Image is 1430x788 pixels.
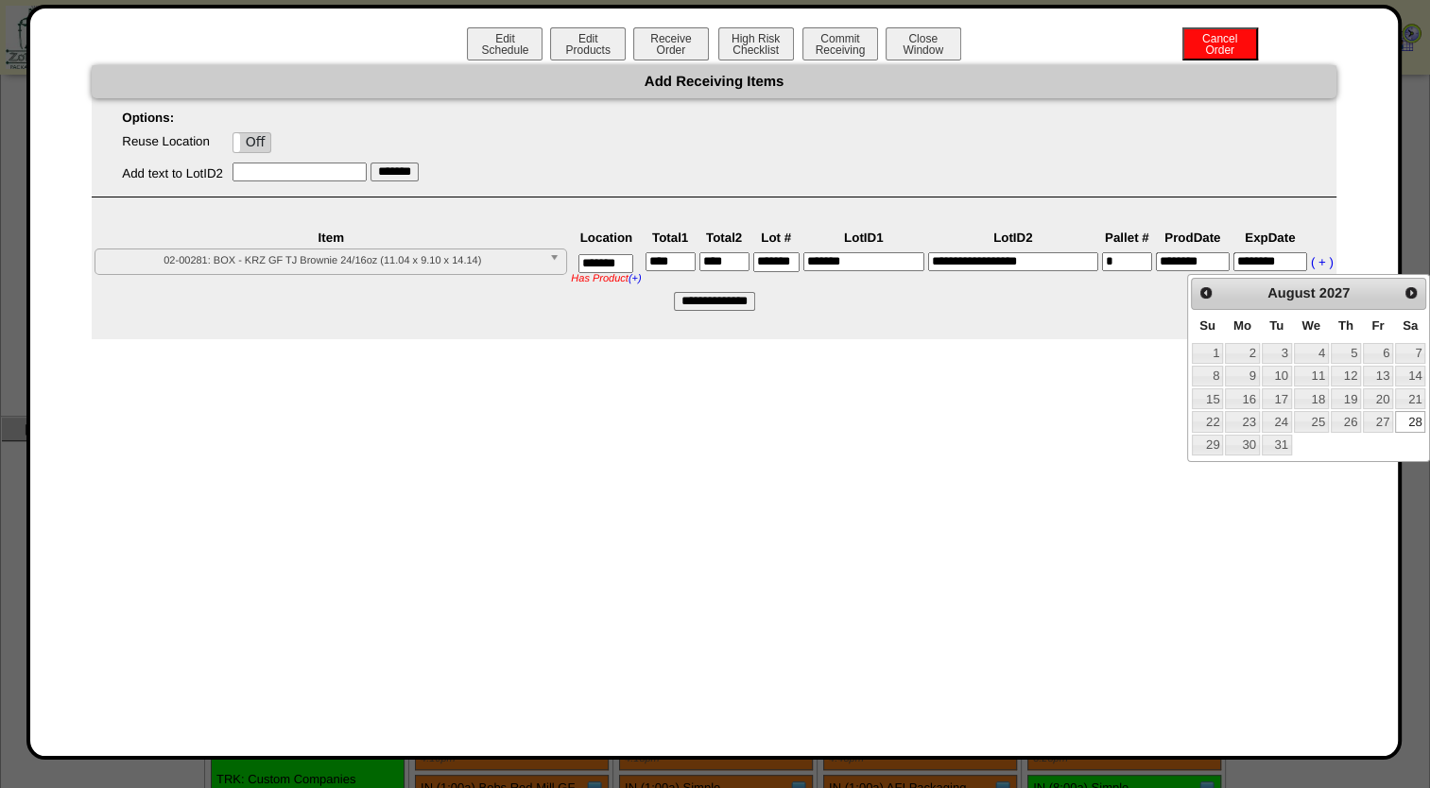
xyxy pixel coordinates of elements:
[1338,318,1353,333] span: Thursday
[802,27,878,60] button: CommitReceiving
[1269,318,1284,333] span: Tuesday
[1262,435,1292,455] a: 31
[752,230,801,246] th: Lot #
[1101,230,1153,246] th: Pallet #
[1363,388,1393,409] a: 20
[1363,366,1393,386] a: 13
[1192,435,1223,455] a: 29
[1399,281,1423,305] a: Next
[571,273,641,284] div: Has Product
[1395,411,1425,432] a: 28
[1194,281,1218,305] a: Prev
[1267,286,1315,301] span: August
[927,230,1099,246] th: LotID2
[92,65,1336,98] div: Add Receiving Items
[1192,366,1223,386] a: 8
[233,132,271,153] div: OnOff
[1198,285,1214,300] span: Prev
[1395,388,1425,409] a: 21
[122,166,223,180] label: Add text to LotID2
[1331,388,1361,409] a: 19
[1395,366,1425,386] a: 14
[1199,318,1215,333] span: Sunday
[570,230,642,246] th: Location
[1225,366,1259,386] a: 9
[1331,411,1361,432] a: 26
[1192,343,1223,364] a: 1
[92,111,1336,125] p: Options:
[94,230,568,246] th: Item
[645,230,697,246] th: Total1
[886,27,961,60] button: CloseWindow
[633,27,709,60] button: ReceiveOrder
[1233,318,1251,333] span: Monday
[1395,343,1425,364] a: 7
[1262,343,1292,364] a: 3
[233,133,270,152] label: Off
[884,43,963,57] a: CloseWindow
[1331,343,1361,364] a: 5
[550,27,626,60] button: EditProducts
[1225,388,1259,409] a: 16
[629,273,642,284] a: (+)
[1301,318,1320,333] span: Wednesday
[1155,230,1231,246] th: ProdDate
[467,27,543,60] button: EditSchedule
[1294,366,1329,386] a: 11
[1319,286,1351,301] span: 2027
[1331,366,1361,386] a: 12
[802,230,925,246] th: LotID1
[1225,411,1259,432] a: 23
[698,230,750,246] th: Total2
[1262,388,1292,409] a: 17
[1182,27,1258,60] button: CancelOrder
[1232,230,1308,246] th: ExpDate
[718,27,794,60] button: High RiskChecklist
[1225,343,1259,364] a: 2
[1262,366,1292,386] a: 10
[1192,388,1223,409] a: 15
[1192,411,1223,432] a: 22
[103,249,542,272] span: 02-00281: BOX - KRZ GF TJ Brownie 24/16oz (11.04 x 9.10 x 14.14)
[122,134,210,148] label: Reuse Location
[1294,343,1329,364] a: 4
[1294,411,1329,432] a: 25
[1404,285,1419,300] span: Next
[1262,411,1292,432] a: 24
[1363,411,1393,432] a: 27
[1363,343,1393,364] a: 6
[1371,318,1384,333] span: Friday
[716,43,799,57] a: High RiskChecklist
[1311,255,1334,269] a: ( + )
[1225,435,1259,455] a: 30
[1403,318,1418,333] span: Saturday
[1294,388,1329,409] a: 18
